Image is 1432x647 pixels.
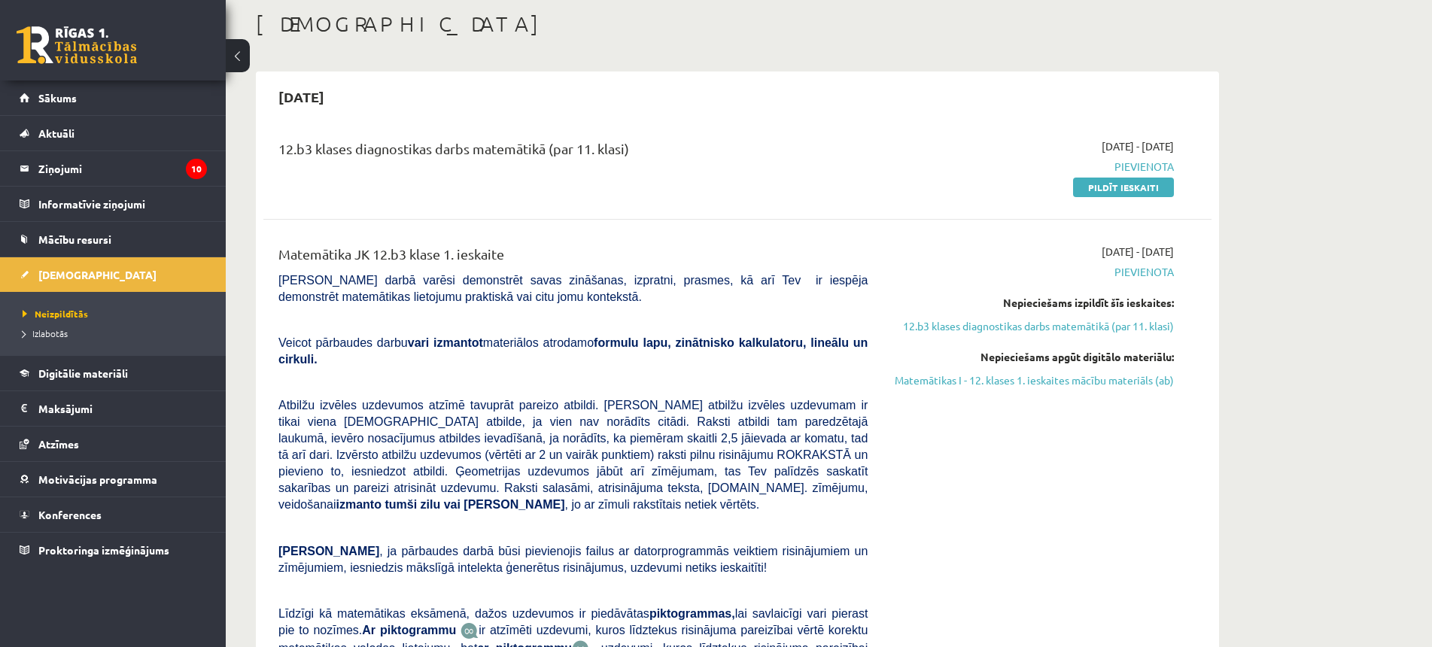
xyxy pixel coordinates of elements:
span: Pievienota [890,264,1174,280]
a: Proktoringa izmēģinājums [20,533,207,567]
legend: Informatīvie ziņojumi [38,187,207,221]
a: 12.b3 klases diagnostikas darbs matemātikā (par 11. klasi) [890,318,1174,334]
a: Informatīvie ziņojumi [20,187,207,221]
a: Rīgas 1. Tālmācības vidusskola [17,26,137,64]
span: , ja pārbaudes darbā būsi pievienojis failus ar datorprogrammās veiktiem risinājumiem un zīmējumi... [278,545,868,574]
div: Matemātika JK 12.b3 klase 1. ieskaite [278,244,868,272]
a: Izlabotās [23,327,211,340]
span: [PERSON_NAME] [278,545,379,557]
b: piktogrammas, [649,607,735,620]
span: [PERSON_NAME] darbā varēsi demonstrēt savas zināšanas, izpratni, prasmes, kā arī Tev ir iespēja d... [278,274,868,303]
i: 10 [186,159,207,179]
a: Mācību resursi [20,222,207,257]
span: Neizpildītās [23,308,88,320]
span: Mācību resursi [38,232,111,246]
div: Nepieciešams izpildīt šīs ieskaites: [890,295,1174,311]
a: Konferences [20,497,207,532]
span: Atzīmes [38,437,79,451]
a: Ziņojumi10 [20,151,207,186]
a: Aktuāli [20,116,207,150]
span: Atbilžu izvēles uzdevumos atzīmē tavuprāt pareizo atbildi. [PERSON_NAME] atbilžu izvēles uzdevuma... [278,399,868,511]
span: Proktoringa izmēģinājums [38,543,169,557]
a: Neizpildītās [23,307,211,320]
b: Ar piktogrammu [362,624,456,636]
img: JfuEzvunn4EvwAAAAASUVORK5CYII= [461,622,479,639]
a: Maksājumi [20,391,207,426]
b: izmanto [336,498,382,511]
h2: [DATE] [263,79,339,114]
span: Līdzīgi kā matemātikas eksāmenā, dažos uzdevumos ir piedāvātas lai savlaicīgi vari pierast pie to... [278,607,868,636]
h1: [DEMOGRAPHIC_DATA] [256,11,1219,37]
a: Sākums [20,80,207,115]
span: Pievienota [890,159,1174,175]
span: Konferences [38,508,102,521]
span: Digitālie materiāli [38,366,128,380]
span: Izlabotās [23,327,68,339]
legend: Ziņojumi [38,151,207,186]
a: Matemātikas I - 12. klases 1. ieskaites mācību materiāls (ab) [890,372,1174,388]
b: tumši zilu vai [PERSON_NAME] [385,498,564,511]
legend: Maksājumi [38,391,207,426]
a: Motivācijas programma [20,462,207,497]
span: Veicot pārbaudes darbu materiālos atrodamo [278,336,868,366]
span: [DEMOGRAPHIC_DATA] [38,268,157,281]
span: [DATE] - [DATE] [1102,244,1174,260]
div: Nepieciešams apgūt digitālo materiālu: [890,349,1174,365]
b: vari izmantot [408,336,483,349]
a: Pildīt ieskaiti [1073,178,1174,197]
a: [DEMOGRAPHIC_DATA] [20,257,207,292]
a: Digitālie materiāli [20,356,207,390]
span: Motivācijas programma [38,472,157,486]
div: 12.b3 klases diagnostikas darbs matemātikā (par 11. klasi) [278,138,868,166]
b: formulu lapu, zinātnisko kalkulatoru, lineālu un cirkuli. [278,336,868,366]
span: Aktuāli [38,126,74,140]
a: Atzīmes [20,427,207,461]
span: [DATE] - [DATE] [1102,138,1174,154]
span: Sākums [38,91,77,105]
